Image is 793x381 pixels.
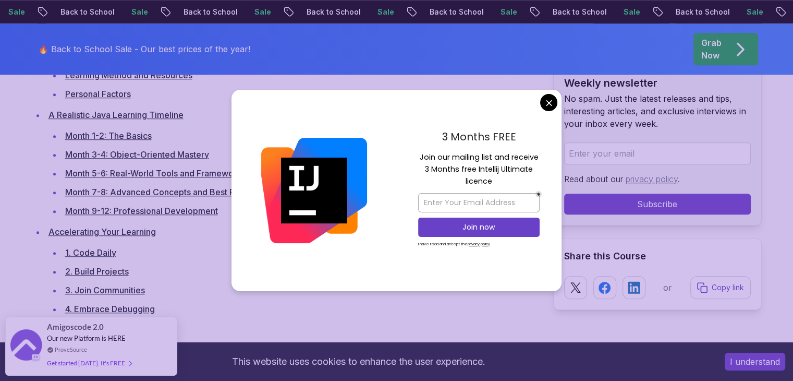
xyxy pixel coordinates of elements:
[65,130,152,141] a: Month 1-2: The Basics
[10,329,42,363] img: provesource social proof notification image
[65,89,131,99] a: Personal Factors
[492,7,525,17] p: Sale
[626,174,678,184] a: privacy policy
[47,321,104,333] span: Amigoscode 2.0
[175,7,246,17] p: Back to School
[38,43,250,55] p: 🔥 Back to School Sale - Our best prices of the year!
[48,227,156,237] a: Accelerating Your Learning
[615,7,648,17] p: Sale
[564,92,751,130] p: No spam. Just the latest releases and tips, interesting articles, and exclusive interviews in you...
[47,357,131,369] div: Get started [DATE]. It's FREE
[65,206,218,216] a: Month 9-12: Professional Development
[369,7,402,17] p: Sale
[298,7,369,17] p: Back to School
[421,7,492,17] p: Back to School
[667,7,738,17] p: Back to School
[564,194,751,215] button: Subscribe
[564,249,751,264] h2: Share this Course
[246,7,279,17] p: Sale
[65,247,116,258] a: 1. Code Daily
[65,266,129,277] a: 2. Build Projects
[8,350,709,373] div: This website uses cookies to enhance the user experience.
[701,37,722,62] p: Grab Now
[65,149,209,160] a: Month 3-4: Object-Oriented Mastery
[544,7,615,17] p: Back to School
[738,7,771,17] p: Sale
[564,142,751,164] input: Enter your email
[65,70,192,80] a: Learning Method and Resources
[65,187,266,197] a: Month 7-8: Advanced Concepts and Best Practices
[725,353,785,371] button: Accept cookies
[48,110,184,120] a: A Realistic Java Learning Timeline
[123,7,156,17] p: Sale
[65,285,145,295] a: 3. Join Communities
[564,173,751,185] p: Read about our .
[65,168,246,178] a: Month 5-6: Real-World Tools and Frameworks
[55,345,87,354] a: ProveSource
[663,281,672,294] p: or
[65,304,155,314] a: 4. Embrace Debugging
[47,334,126,342] span: Our new Platform is HERE
[690,276,751,299] button: Copy link
[564,76,751,90] h2: Weekly newsletter
[52,7,123,17] p: Back to School
[712,282,744,293] p: Copy link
